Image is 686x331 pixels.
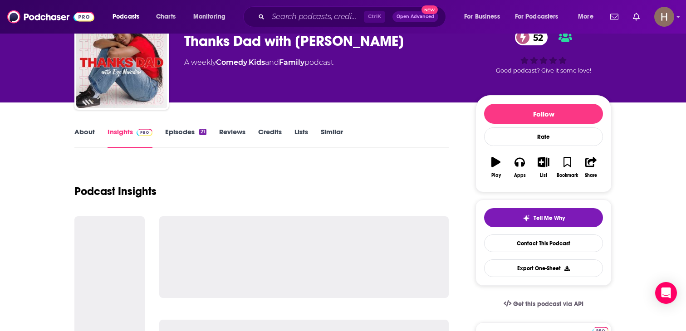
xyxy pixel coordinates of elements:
[464,10,500,23] span: For Business
[555,151,579,184] button: Bookmark
[655,282,677,304] div: Open Intercom Messenger
[74,127,95,148] a: About
[607,9,622,24] a: Show notifications dropdown
[392,11,438,22] button: Open AdvancedNew
[484,208,603,227] button: tell me why sparkleTell Me Why
[579,151,603,184] button: Share
[509,10,572,24] button: open menu
[491,173,501,178] div: Play
[265,58,279,67] span: and
[523,214,530,222] img: tell me why sparkle
[513,300,583,308] span: Get this podcast via API
[475,24,612,80] div: 52Good podcast? Give it some love!
[7,8,94,25] img: Podchaser - Follow, Share and Rate Podcasts
[540,173,547,178] div: List
[484,151,508,184] button: Play
[137,129,152,136] img: Podchaser Pro
[534,214,565,222] span: Tell Me Why
[249,58,265,67] a: Kids
[74,185,157,198] h1: Podcast Insights
[268,10,364,24] input: Search podcasts, credits, & more...
[199,129,206,135] div: 21
[252,6,455,27] div: Search podcasts, credits, & more...
[578,10,593,23] span: More
[321,127,343,148] a: Similar
[532,151,555,184] button: List
[165,127,206,148] a: Episodes21
[458,10,511,24] button: open menu
[216,58,247,67] a: Comedy
[514,173,526,178] div: Apps
[187,10,237,24] button: open menu
[184,57,333,68] div: A weekly podcast
[108,127,152,148] a: InsightsPodchaser Pro
[193,10,225,23] span: Monitoring
[654,7,674,27] img: User Profile
[113,10,139,23] span: Podcasts
[484,259,603,277] button: Export One-Sheet
[654,7,674,27] span: Logged in as hpoole
[654,7,674,27] button: Show profile menu
[508,151,531,184] button: Apps
[524,29,548,45] span: 52
[247,58,249,67] span: ,
[484,127,603,146] div: Rate
[484,104,603,124] button: Follow
[106,10,151,24] button: open menu
[421,5,438,14] span: New
[150,10,181,24] a: Charts
[585,173,597,178] div: Share
[258,127,282,148] a: Credits
[76,17,167,108] img: Thanks Dad with Ego Nwodim
[364,11,385,23] span: Ctrl K
[629,9,643,24] a: Show notifications dropdown
[496,67,591,74] span: Good podcast? Give it some love!
[515,29,548,45] a: 52
[219,127,245,148] a: Reviews
[294,127,308,148] a: Lists
[496,293,591,315] a: Get this podcast via API
[397,15,434,19] span: Open Advanced
[515,10,559,23] span: For Podcasters
[572,10,605,24] button: open menu
[279,58,304,67] a: Family
[484,234,603,252] a: Contact This Podcast
[557,173,578,178] div: Bookmark
[156,10,176,23] span: Charts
